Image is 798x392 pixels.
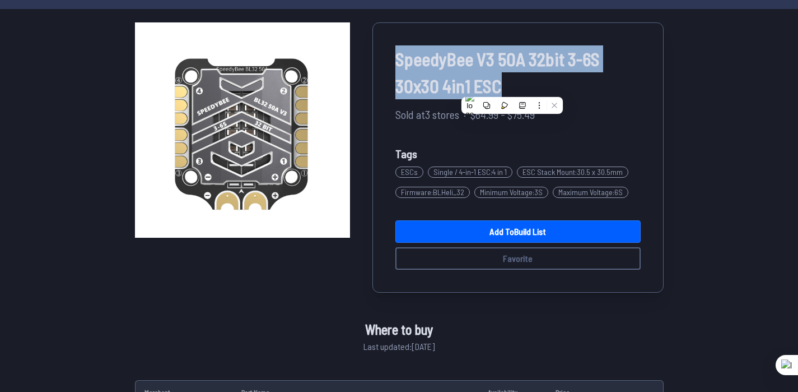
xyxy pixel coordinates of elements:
span: SpeedyBee V3 50A 32bit 3-6S 30x30 4in1 ESC [395,45,641,99]
span: Tags [395,147,417,160]
span: ESC Stack Mount : 30.5 x 30.5mm [517,167,628,178]
a: ESCs [395,162,428,182]
span: Last updated: [DATE] [363,340,435,353]
a: Maximum Voltage:6S [553,182,633,202]
span: Minimum Voltage : 3S [474,187,548,198]
a: ESC Stack Mount:30.5 x 30.5mm [517,162,633,182]
button: Favorite [395,247,641,270]
span: Firmware : BLHeli_32 [395,187,470,198]
img: image [135,22,350,238]
span: Single / 4-in-1 ESC : 4 in 1 [428,167,512,178]
a: Minimum Voltage:3S [474,182,553,202]
a: Single / 4-in-1 ESC:4 in 1 [428,162,517,182]
span: Maximum Voltage : 6S [553,187,628,198]
span: Where to buy [365,320,433,340]
a: Firmware:BLHeli_32 [395,182,474,202]
span: · [464,106,466,123]
a: Add toBuild List [395,220,641,243]
span: ESCs [395,167,423,178]
span: Sold at 3 stores [395,106,459,123]
span: $64.99 - $75.49 [470,106,535,123]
